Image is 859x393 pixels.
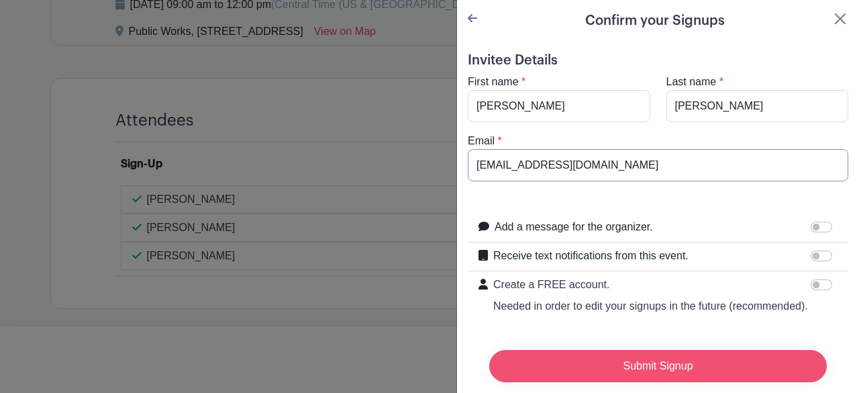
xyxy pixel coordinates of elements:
label: Email [468,133,495,149]
label: Receive text notifications from this event. [493,248,689,264]
h5: Confirm your Signups [585,11,725,31]
p: Create a FREE account. [493,277,808,293]
label: Last name [666,74,717,90]
h5: Invitee Details [468,52,848,69]
p: Needed in order to edit your signups in the future (recommended). [493,298,808,314]
label: First name [468,74,519,90]
button: Close [832,11,848,27]
input: Submit Signup [489,350,827,382]
label: Add a message for the organizer. [495,219,653,235]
